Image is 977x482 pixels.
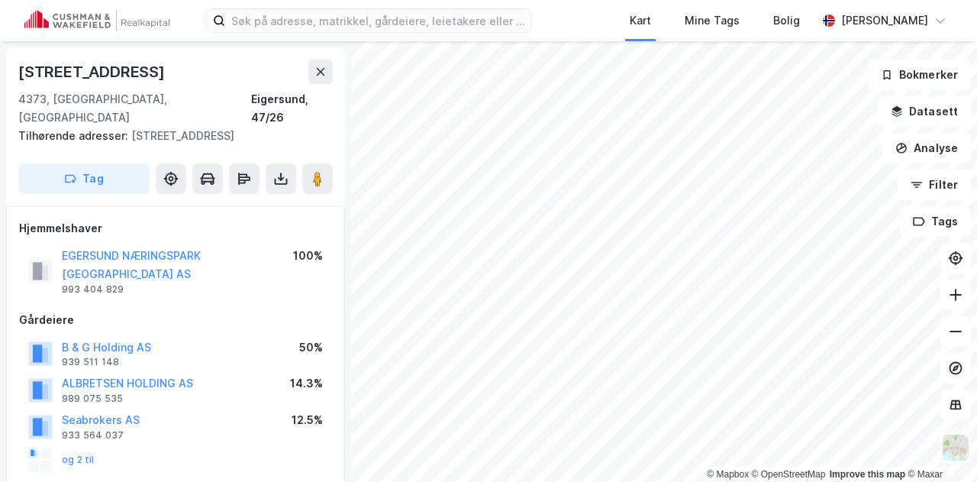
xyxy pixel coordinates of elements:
div: Bolig [773,11,800,30]
div: Hjemmelshaver [19,219,332,238]
a: Mapbox [707,469,749,480]
button: Analyse [882,133,971,163]
div: 933 564 037 [62,429,124,442]
a: Improve this map [830,469,905,480]
button: Bokmerker [868,60,971,90]
div: Eigersund, 47/26 [251,90,333,127]
div: 12.5% [292,411,323,429]
div: Gårdeiere [19,311,332,329]
div: [STREET_ADDRESS] [18,60,168,84]
img: cushman-wakefield-realkapital-logo.202ea83816669bd177139c58696a8fa1.svg [24,10,169,31]
div: 50% [299,338,323,357]
a: OpenStreetMap [752,469,826,480]
div: 100% [293,247,323,265]
button: Datasett [878,96,971,127]
div: Mine Tags [685,11,740,30]
div: 993 404 829 [62,283,124,296]
button: Tags [900,206,971,237]
span: Tilhørende adresser: [18,129,131,142]
button: Tag [18,163,150,194]
div: [STREET_ADDRESS] [18,127,321,145]
div: [PERSON_NAME] [841,11,928,30]
iframe: Chat Widget [901,409,977,482]
div: Kontrollprogram for chat [901,409,977,482]
div: 14.3% [290,374,323,393]
div: Kart [630,11,651,30]
button: Filter [898,170,971,200]
div: 989 075 535 [62,393,123,405]
div: 4373, [GEOGRAPHIC_DATA], [GEOGRAPHIC_DATA] [18,90,251,127]
input: Søk på adresse, matrikkel, gårdeiere, leietakere eller personer [225,9,531,32]
div: 939 511 148 [62,356,119,368]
